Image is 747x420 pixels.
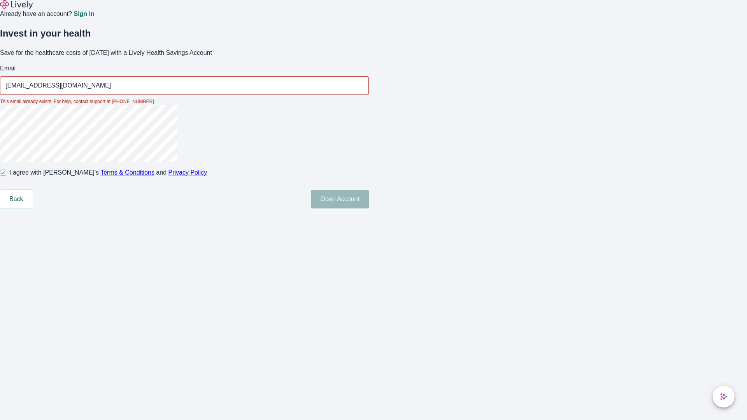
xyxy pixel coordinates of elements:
span: I agree with [PERSON_NAME]’s and [9,168,207,177]
a: Privacy Policy [168,169,207,176]
a: Sign in [74,11,94,17]
svg: Lively AI Assistant [720,393,728,401]
a: Terms & Conditions [100,169,154,176]
button: chat [713,386,735,408]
